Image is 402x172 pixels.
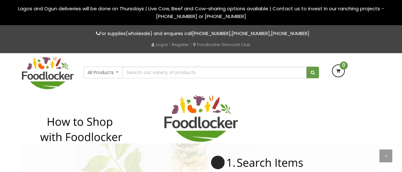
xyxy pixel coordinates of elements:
span: 0 [340,62,348,70]
span: | [191,41,192,48]
span: | [169,41,170,48]
p: For supplies(wholesale) and enquires call , , [22,30,380,37]
input: Search our variety of products [122,67,306,78]
button: All Products [83,67,123,78]
a: [PHONE_NUMBER] [192,30,231,37]
a: [PHONE_NUMBER] [271,30,309,37]
a: Log in [151,42,168,48]
span: Lagos and Ogun deliveries will be done on Thursdays | Live Cow, Beef and Cow-sharing options avai... [18,5,384,20]
a: Register [172,42,189,48]
img: FoodLocker [22,56,74,89]
a: [PHONE_NUMBER] [232,30,270,37]
a: Foodlocker Discount Club [193,42,251,48]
